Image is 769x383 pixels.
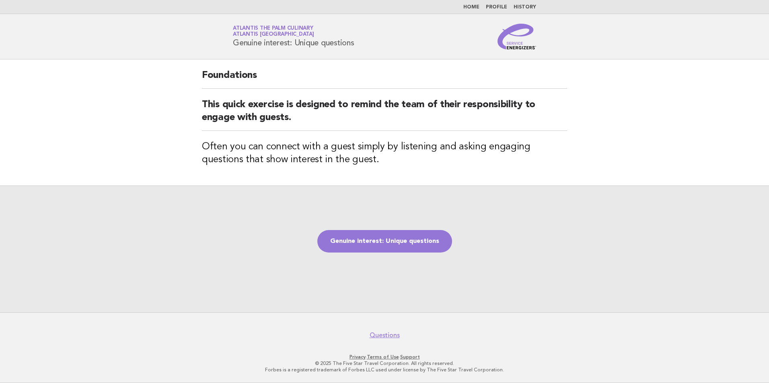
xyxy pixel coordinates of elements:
[463,5,479,10] a: Home
[138,354,631,360] p: · ·
[138,367,631,373] p: Forbes is a registered trademark of Forbes LLC used under license by The Five Star Travel Corpora...
[350,354,366,360] a: Privacy
[233,32,314,37] span: Atlantis [GEOGRAPHIC_DATA]
[233,26,314,37] a: Atlantis The Palm CulinaryAtlantis [GEOGRAPHIC_DATA]
[514,5,536,10] a: History
[400,354,420,360] a: Support
[317,230,452,253] a: Genuine interest: Unique questions
[202,141,567,166] h3: Often you can connect with a guest simply by listening and asking engaging questions that show in...
[233,26,354,47] h1: Genuine interest: Unique questions
[202,69,567,89] h2: Foundations
[370,331,400,339] a: Questions
[486,5,507,10] a: Profile
[138,360,631,367] p: © 2025 The Five Star Travel Corporation. All rights reserved.
[498,24,536,49] img: Service Energizers
[202,98,567,131] h2: This quick exercise is designed to remind the team of their responsibility to engage with guests.
[367,354,399,360] a: Terms of Use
